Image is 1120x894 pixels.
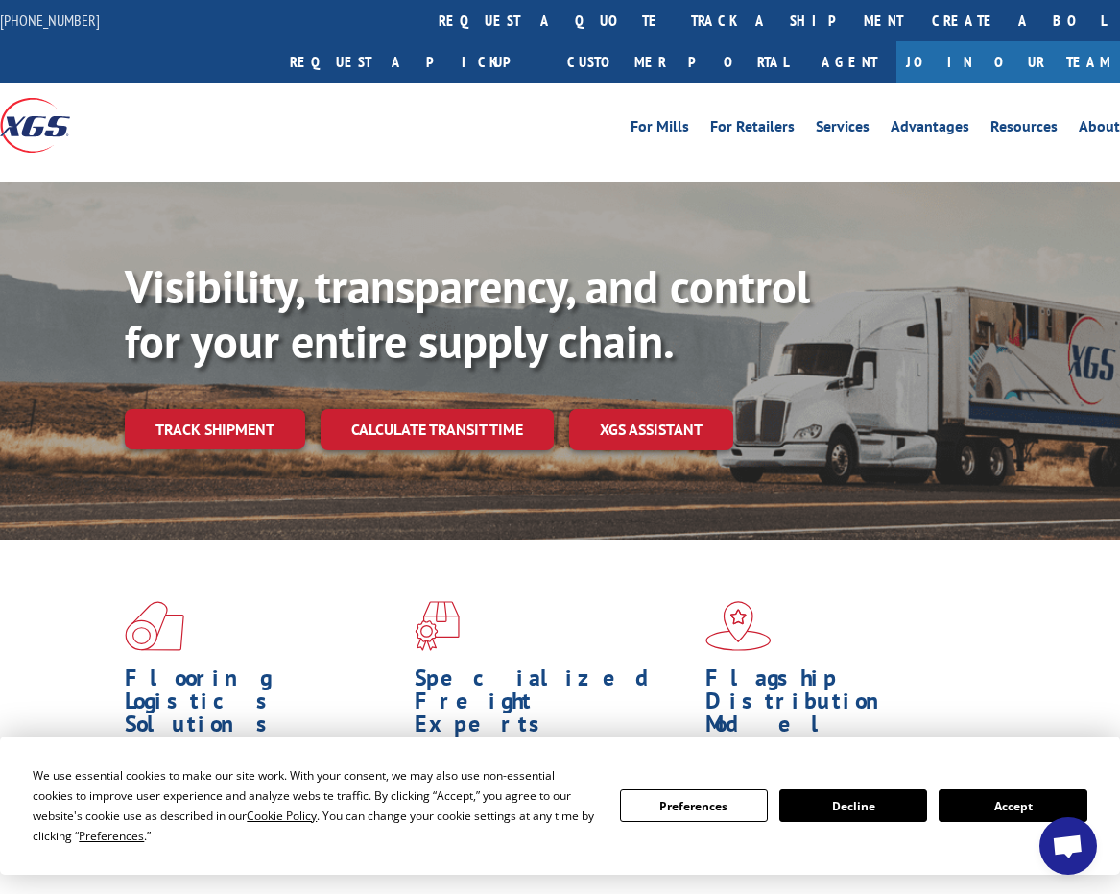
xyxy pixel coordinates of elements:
button: Accept [939,789,1086,822]
a: Services [816,119,870,140]
h1: Specialized Freight Experts [415,666,690,745]
a: Advantages [891,119,969,140]
a: Calculate transit time [321,409,554,450]
b: Visibility, transparency, and control for your entire supply chain. [125,256,810,372]
h1: Flagship Distribution Model [705,666,981,745]
a: XGS ASSISTANT [569,409,733,450]
img: xgs-icon-total-supply-chain-intelligence-red [125,601,184,651]
a: About [1079,119,1120,140]
h1: Flooring Logistics Solutions [125,666,400,745]
span: Preferences [79,828,144,844]
button: Decline [779,789,927,822]
a: Resources [990,119,1058,140]
span: Cookie Policy [247,808,317,824]
img: xgs-icon-focused-on-flooring-red [415,601,460,651]
a: Learn More > [415,854,654,876]
a: Track shipment [125,409,305,449]
a: Customer Portal [553,41,802,83]
a: Agent [802,41,896,83]
a: Request a pickup [275,41,553,83]
a: Learn More > [125,854,364,876]
button: Preferences [620,789,768,822]
div: We use essential cookies to make our site work. With your consent, we may also use non-essential ... [33,765,596,846]
a: Join Our Team [896,41,1120,83]
div: Open chat [1039,817,1097,875]
a: For Mills [631,119,689,140]
a: For Retailers [710,119,795,140]
img: xgs-icon-flagship-distribution-model-red [705,601,772,651]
